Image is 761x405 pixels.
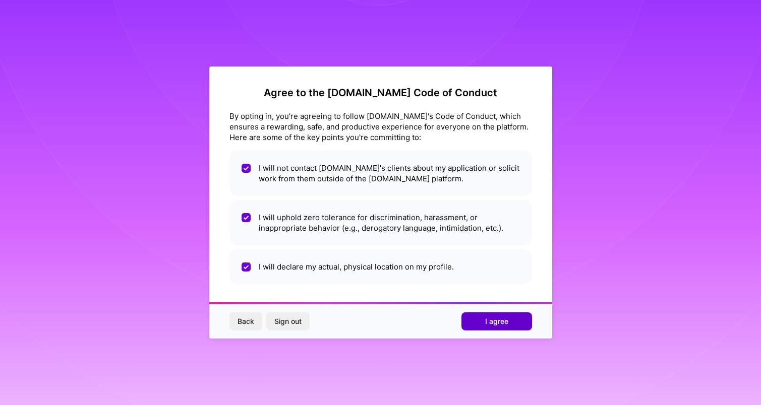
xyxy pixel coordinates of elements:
div: By opting in, you're agreeing to follow [DOMAIN_NAME]'s Code of Conduct, which ensures a rewardin... [229,111,532,143]
span: I agree [485,316,508,326]
li: I will not contact [DOMAIN_NAME]'s clients about my application or solicit work from them outside... [229,151,532,196]
li: I will declare my actual, physical location on my profile. [229,249,532,284]
button: Sign out [266,312,310,330]
span: Sign out [274,316,302,326]
h2: Agree to the [DOMAIN_NAME] Code of Conduct [229,87,532,99]
span: Back [238,316,254,326]
li: I will uphold zero tolerance for discrimination, harassment, or inappropriate behavior (e.g., der... [229,200,532,245]
button: Back [229,312,262,330]
button: I agree [461,312,532,330]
